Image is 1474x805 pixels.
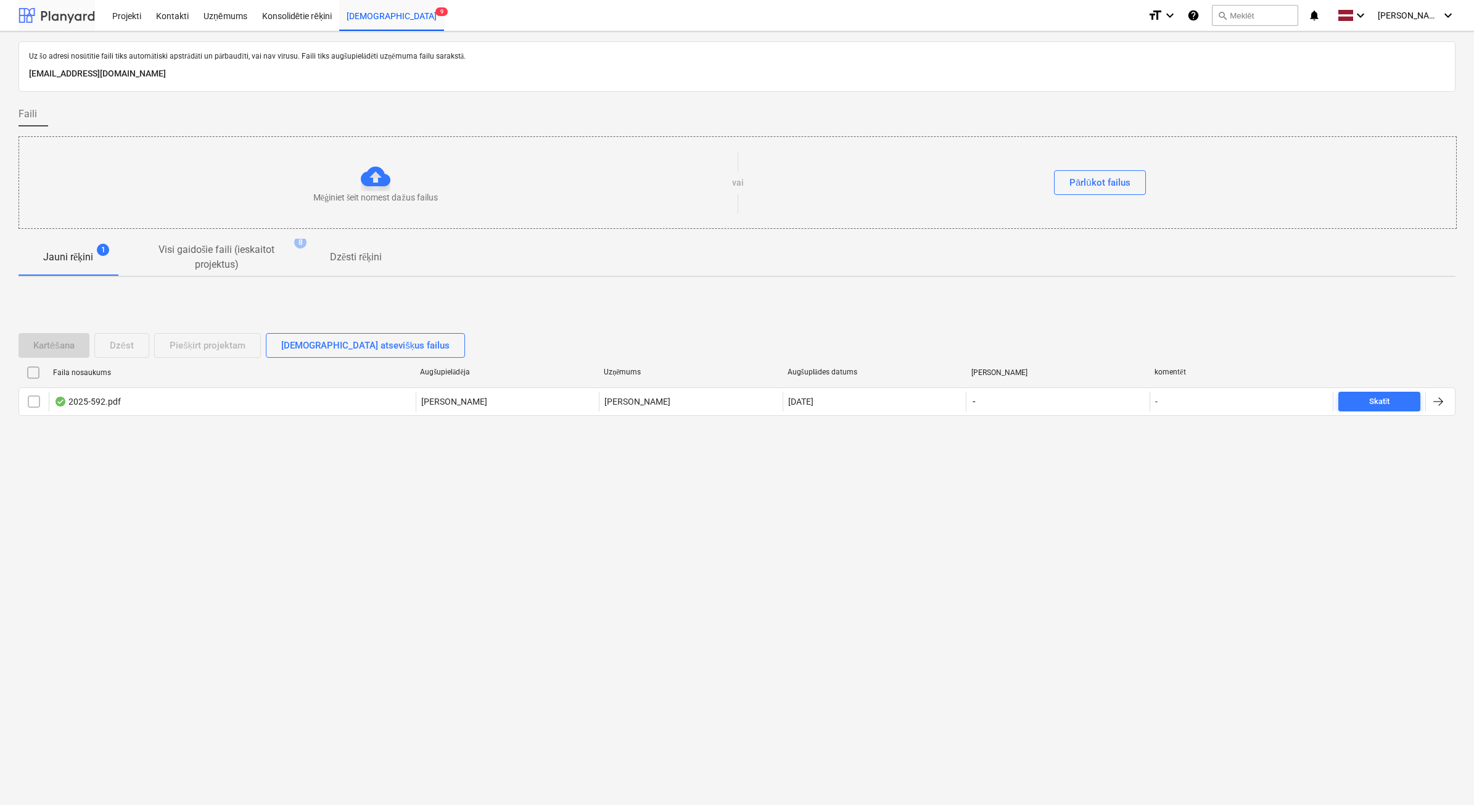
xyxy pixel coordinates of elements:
[421,395,487,408] p: [PERSON_NAME]
[54,397,121,407] div: 2025-592.pdf
[1069,175,1130,191] div: Pārlūkot failus
[1369,395,1390,409] div: Skatīt
[1412,746,1474,805] iframe: Chat Widget
[53,368,410,377] div: Faila nosaukums
[732,176,744,189] p: vai
[1212,5,1298,26] button: Meklēt
[788,397,813,407] div: [DATE]
[971,368,1145,377] div: [PERSON_NAME]
[281,337,450,353] div: [DEMOGRAPHIC_DATA] atsevišķus failus
[29,52,1445,62] p: Uz šo adresi nosūtītie faili tiks automātiski apstrādāti un pārbaudīti, vai nav vīrusu. Faili tik...
[1054,170,1146,195] button: Pārlūkot failus
[43,250,93,265] p: Jauni rēķini
[54,397,67,407] div: OCR pabeigts
[435,7,448,16] span: 9
[1217,10,1227,20] span: search
[604,368,778,377] div: Uzņēmums
[313,191,438,204] p: Mēģiniet šeit nomest dažus failus
[142,242,290,272] p: Visi gaidošie faili (ieskaitot projektus)
[1308,8,1320,23] i: notifications
[1353,8,1368,23] i: keyboard_arrow_down
[971,395,977,408] span: -
[1338,392,1420,411] button: Skatīt
[97,244,109,256] span: 1
[1163,8,1177,23] i: keyboard_arrow_down
[1441,8,1455,23] i: keyboard_arrow_down
[330,250,382,265] p: Dzēsti rēķini
[266,333,465,358] button: [DEMOGRAPHIC_DATA] atsevišķus failus
[1187,8,1200,23] i: Zināšanu pamats
[599,392,782,411] div: [PERSON_NAME]
[788,368,961,377] div: Augšuplādes datums
[1148,8,1163,23] i: format_size
[1378,10,1439,20] span: [PERSON_NAME]
[1155,368,1328,377] div: komentēt
[1155,397,1158,407] div: -
[29,67,1445,81] p: [EMAIL_ADDRESS][DOMAIN_NAME]
[420,368,594,377] div: Augšupielādēja
[19,136,1457,229] div: Mēģiniet šeit nomest dažus failusvaiPārlūkot failus
[19,107,37,122] span: Faili
[294,236,307,249] span: 8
